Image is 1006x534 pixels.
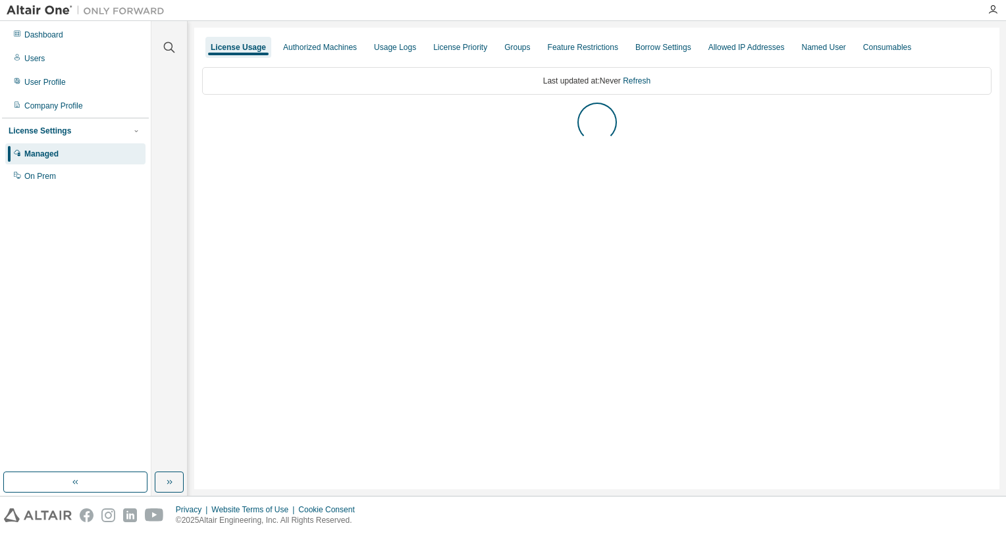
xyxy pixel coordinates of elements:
div: License Settings [9,126,71,136]
div: Managed [24,149,59,159]
p: © 2025 Altair Engineering, Inc. All Rights Reserved. [176,515,363,526]
div: License Priority [433,42,487,53]
div: On Prem [24,171,56,182]
div: Privacy [176,504,211,515]
img: linkedin.svg [123,508,137,522]
div: Named User [801,42,845,53]
div: Authorized Machines [283,42,357,53]
div: Usage Logs [374,42,416,53]
div: Users [24,53,45,64]
div: Groups [504,42,530,53]
img: Altair One [7,4,171,17]
a: Refresh [623,76,650,85]
div: Consumables [863,42,911,53]
div: Allowed IP Addresses [708,42,785,53]
div: Website Terms of Use [211,504,298,515]
img: youtube.svg [145,508,164,522]
div: Feature Restrictions [548,42,618,53]
div: User Profile [24,77,66,87]
div: Borrow Settings [635,42,691,53]
div: Company Profile [24,101,83,111]
img: altair_logo.svg [4,508,72,522]
div: Last updated at: Never [202,67,992,95]
img: facebook.svg [80,508,93,522]
div: Cookie Consent [298,504,362,515]
div: Dashboard [24,30,63,40]
div: License Usage [211,42,266,53]
img: instagram.svg [101,508,115,522]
